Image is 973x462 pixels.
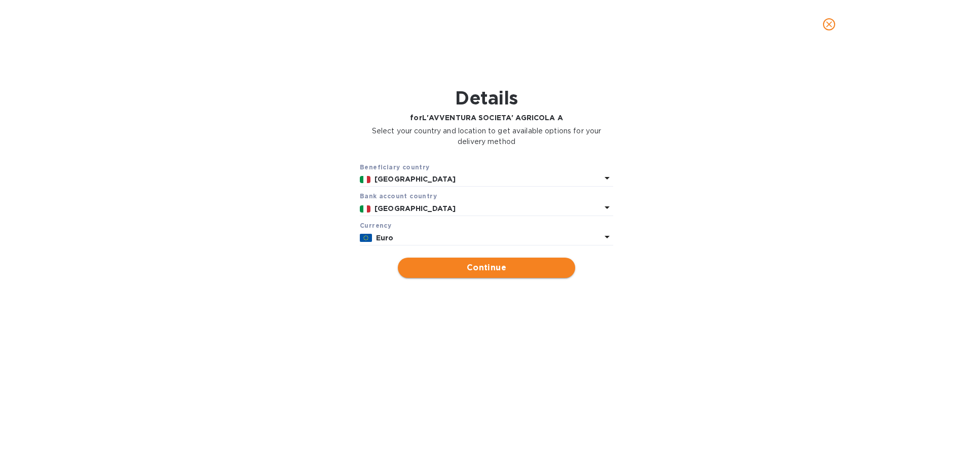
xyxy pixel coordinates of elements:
b: [GEOGRAPHIC_DATA] [375,175,456,183]
b: Beneficiary country [360,163,430,171]
h1: Details [360,87,613,109]
b: Euro [376,234,394,242]
button: close [817,12,841,37]
b: Currency [360,222,391,229]
span: Continue [406,262,567,274]
img: IT [360,176,370,183]
b: for L'AVVENTURA SOCIETA' AGRICOLA A [410,114,563,122]
b: [GEOGRAPHIC_DATA] [375,204,456,212]
img: IT [360,205,370,212]
b: Bank account cоuntry [360,192,437,200]
button: Continue [398,258,575,278]
p: Select your country and location to get available options for your delivery method [360,126,613,147]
